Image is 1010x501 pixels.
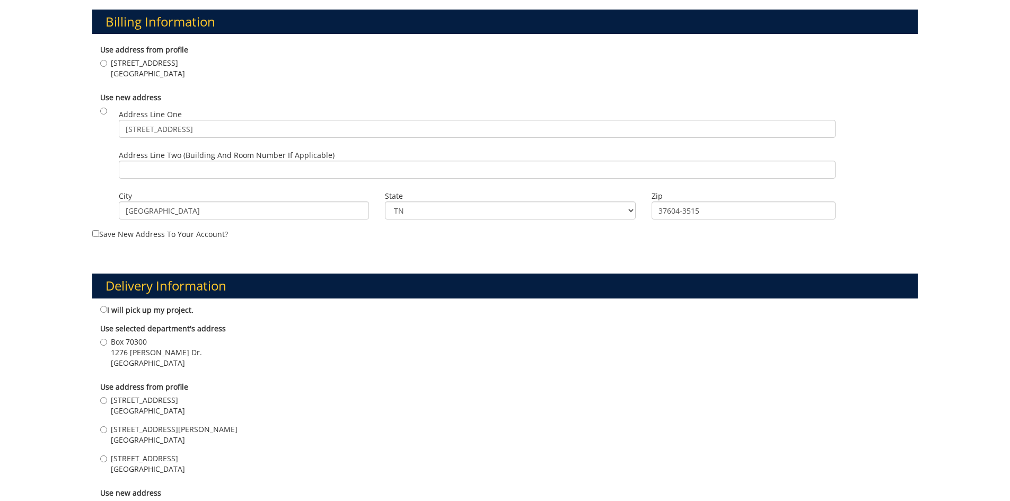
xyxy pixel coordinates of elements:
[100,92,161,102] b: Use new address
[100,397,107,404] input: [STREET_ADDRESS] [GEOGRAPHIC_DATA]
[100,304,194,315] label: I will pick up my project.
[100,323,226,333] b: Use selected department's address
[111,347,202,358] span: 1276 [PERSON_NAME] Dr.
[111,358,202,368] span: [GEOGRAPHIC_DATA]
[385,191,636,201] label: State
[119,109,836,138] label: Address Line One
[119,120,836,138] input: Address Line One
[111,58,185,68] span: [STREET_ADDRESS]
[111,435,238,445] span: [GEOGRAPHIC_DATA]
[100,306,107,313] input: I will pick up my project.
[92,274,918,298] h3: Delivery Information
[652,201,836,219] input: Zip
[111,68,185,79] span: [GEOGRAPHIC_DATA]
[111,424,238,435] span: [STREET_ADDRESS][PERSON_NAME]
[111,406,185,416] span: [GEOGRAPHIC_DATA]
[92,230,99,237] input: Save new address to your account?
[100,488,161,498] b: Use new address
[100,339,107,346] input: Box 70300 1276 [PERSON_NAME] Dr. [GEOGRAPHIC_DATA]
[119,201,370,219] input: City
[100,455,107,462] input: [STREET_ADDRESS] [GEOGRAPHIC_DATA]
[119,191,370,201] label: City
[111,464,185,474] span: [GEOGRAPHIC_DATA]
[652,191,836,201] label: Zip
[119,150,836,179] label: Address Line Two (Building and Room Number if applicable)
[119,161,836,179] input: Address Line Two (Building and Room Number if applicable)
[100,60,107,67] input: [STREET_ADDRESS] [GEOGRAPHIC_DATA]
[111,453,185,464] span: [STREET_ADDRESS]
[100,382,188,392] b: Use address from profile
[111,337,202,347] span: Box 70300
[111,395,185,406] span: [STREET_ADDRESS]
[100,45,188,55] b: Use address from profile
[100,426,107,433] input: [STREET_ADDRESS][PERSON_NAME] [GEOGRAPHIC_DATA]
[92,10,918,34] h3: Billing Information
